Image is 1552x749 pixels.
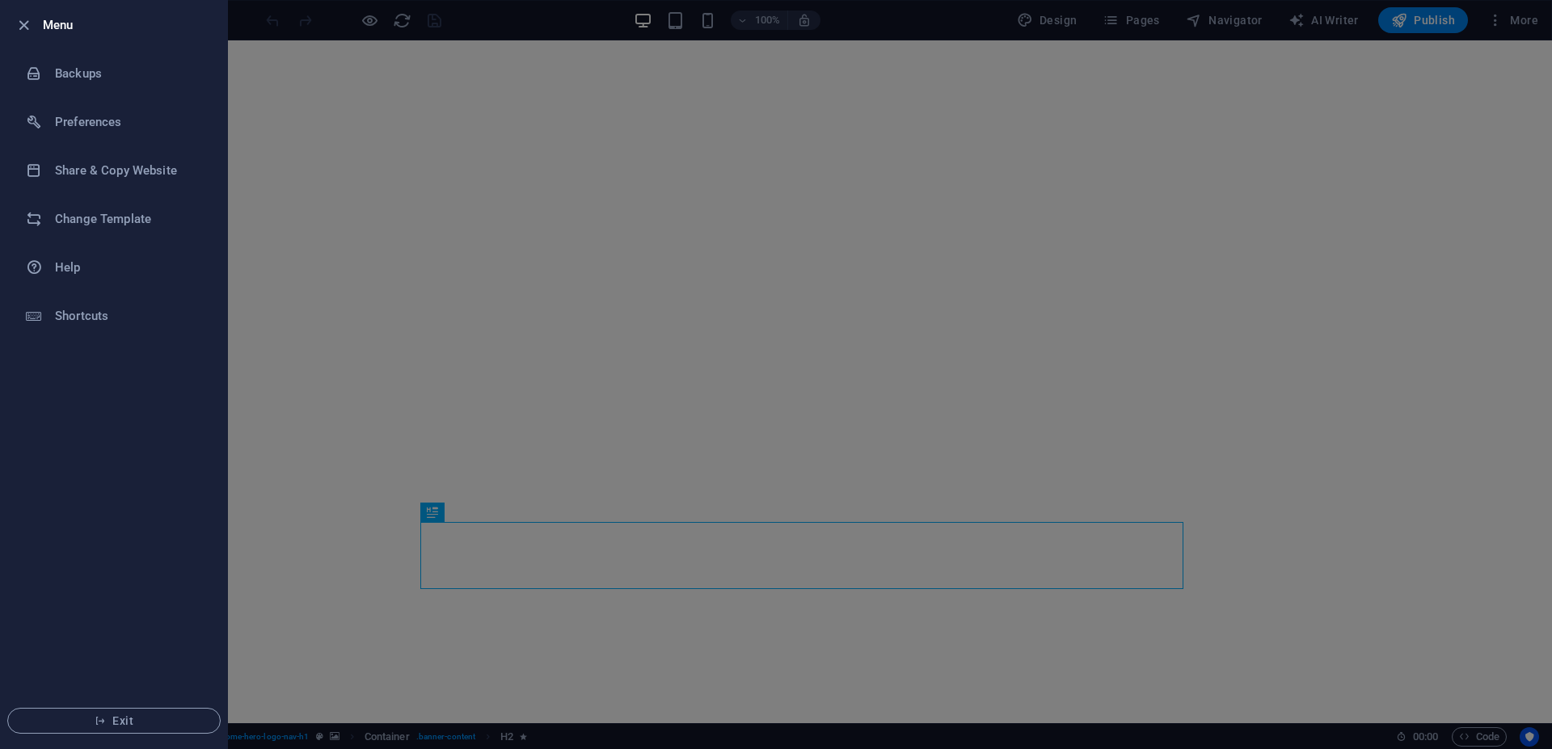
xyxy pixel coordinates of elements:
[55,112,205,132] h6: Preferences
[55,258,205,277] h6: Help
[55,306,205,326] h6: Shortcuts
[55,209,205,229] h6: Change Template
[21,714,207,727] span: Exit
[1,243,227,292] a: Help
[55,161,205,180] h6: Share & Copy Website
[55,64,205,83] h6: Backups
[43,15,214,35] h6: Menu
[7,708,221,734] button: Exit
